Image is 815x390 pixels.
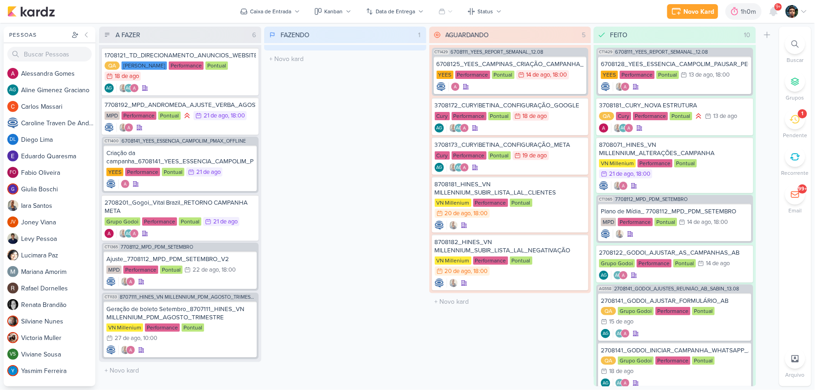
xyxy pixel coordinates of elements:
[119,229,128,238] img: Iara Santos
[452,112,487,120] div: Performance
[21,102,95,111] div: C a r l o s M a s s a r i
[657,71,679,79] div: Pontual
[7,101,18,112] img: Carlos Massari
[599,181,609,190] div: Criador(a): Caroline Traven De Andrade
[120,295,257,300] span: 8707111_HINES_VN MILLENNIUM_PDM_AGOSTO_TRIMESTRE
[451,50,543,55] span: 6708111_YEES_REPORT_SEMANAL_12.08
[619,271,628,280] img: Alessandra Gomes
[455,163,464,172] div: Aline Gimenez Graciano
[122,61,167,70] div: [PERSON_NAME]
[415,30,425,40] div: 1
[124,229,133,238] div: Aline Gimenez Graciano
[460,123,469,133] img: Alessandra Gomes
[603,332,609,336] p: AG
[435,141,586,149] div: 3708173_CURY|BETINA_CONFIGURAÇÃO_META
[126,86,132,91] p: AG
[219,267,236,273] div: , 18:00
[447,163,469,172] div: Colaboradores: Iara Santos, Aline Gimenez Graciano, Alessandra Gomes
[456,166,462,170] p: AG
[473,256,508,265] div: Performance
[510,199,532,207] div: Pontual
[121,345,130,355] img: Iara Santos
[615,229,625,239] img: Iara Santos
[21,118,95,128] div: C a r o l i n e T r a v e n D e A n d r a d e
[21,366,95,376] div: Y a s m i m F e r r e i r a
[621,379,630,388] img: Alessandra Gomes
[670,112,693,120] div: Pontual
[10,170,16,175] p: FO
[550,72,567,78] div: , 18:00
[614,123,623,133] img: Iara Santos
[610,319,634,325] div: 15 de ago
[599,286,613,291] span: AG558
[614,181,623,190] img: Iara Santos
[523,153,547,159] div: 19 de ago
[105,84,114,93] div: Criador(a): Aline Gimenez Graciano
[118,345,135,355] div: Colaboradores: Iara Santos, Alessandra Gomes
[21,267,95,277] div: M a r i a n a A m o r i m
[122,139,246,144] span: 6708141_YEES_ESSENCIA_CAMPOLIM_PMAX_OFFLINE
[510,256,532,265] div: Pontual
[776,3,781,11] span: 9+
[124,123,133,132] img: Alessandra Gomes
[106,345,116,355] div: Criador(a): Caroline Traven De Andrade
[601,357,616,365] div: QA
[435,163,444,172] div: Criador(a): Aline Gimenez Graciano
[599,141,751,157] div: 8708071_HINES_VN MILLENNIUM_ALTERAÇÕES_CAMPANHA
[599,50,614,55] span: CT1429
[21,85,95,95] div: A l i n e G i m e n e z G r a c i a n o
[118,277,135,286] div: Colaboradores: Iara Santos, Alessandra Gomes
[473,199,508,207] div: Performance
[782,169,809,177] p: Recorrente
[449,163,458,172] img: Iara Santos
[437,82,446,91] img: Caroline Traven De Andrade
[471,211,488,217] div: , 18:00
[7,117,18,128] img: Caroline Traven De Andrade
[449,123,458,133] img: Iara Santos
[106,179,116,189] div: Criador(a): Caroline Traven De Andrade
[693,307,715,315] div: Pontual
[116,229,139,238] div: Colaboradores: Iara Santos, Aline Gimenez Graciano, Alessandra Gomes
[786,94,804,102] p: Grupos
[689,72,713,78] div: 13 de ago
[599,197,614,202] span: CT1365
[435,123,444,133] div: Criador(a): Aline Gimenez Graciano
[7,68,18,79] img: Alessandra Gomes
[601,60,749,68] div: 6708128_YEES_ESSENCIA_CAMPOLIM_PAUSAR_PEÇA_FACHADA
[101,364,260,377] input: + Novo kard
[601,218,616,226] div: MPD
[123,266,158,274] div: Performance
[104,139,120,144] span: CT1400
[21,350,95,359] div: V i v i a n e S o u s a
[613,82,630,91] div: Colaboradores: Iara Santos, Alessandra Gomes
[488,112,511,120] div: Pontual
[601,329,610,338] div: Aline Gimenez Graciano
[121,245,193,250] span: 7708112_MPD_PDM_SETEMBRO
[599,159,636,167] div: VN Millenium
[449,279,458,288] img: Iara Santos
[445,268,471,274] div: 20 de ago
[617,381,623,386] p: AG
[656,307,691,315] div: Performance
[435,238,586,255] div: 8708182_HINES_VN MILLENNIUM_SUBIR_LISTA_LAL_NEGATIVAÇÃO
[106,323,143,332] div: VN Millenium
[460,163,469,172] img: Alessandra Gomes
[116,123,133,132] div: Colaboradores: Iara Santos, Alessandra Gomes
[21,251,95,260] div: L u c i m a r a P a z
[105,101,256,109] div: 7708192_MPD_ANDROMEDA_AJUSTE_VERBA_AGOSTO
[118,179,130,189] div: Colaboradores: Alessandra Gomes
[435,199,471,207] div: VN Millenium
[119,123,128,132] img: Iara Santos
[196,169,221,175] div: 21 de ago
[7,134,18,145] div: Diego Lima
[193,267,219,273] div: 22 de ago
[106,168,123,176] div: YEES
[125,168,160,176] div: Performance
[601,346,749,355] div: 2708141_GODOI_INICIAR_CAMPANHA_WHATSAPP_AB
[599,123,609,133] img: Alessandra Gomes
[779,34,811,64] li: Ctrl + F
[634,171,651,177] div: , 18:00
[106,277,116,286] img: Caroline Traven De Andrade
[7,349,18,360] div: Viviane Sousa
[601,229,610,239] div: Criador(a): Caroline Traven De Andrade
